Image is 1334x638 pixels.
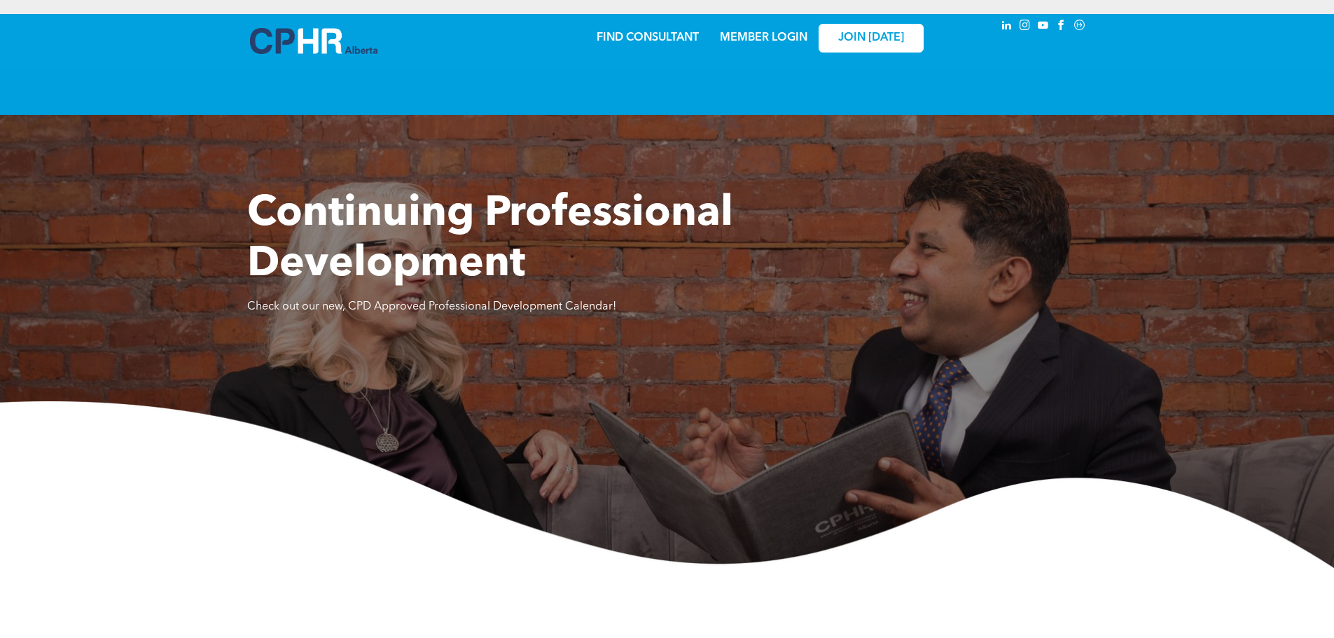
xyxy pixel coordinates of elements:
a: facebook [1054,18,1069,36]
span: JOIN [DATE] [838,32,904,45]
a: linkedin [999,18,1015,36]
a: MEMBER LOGIN [720,32,807,43]
a: FIND CONSULTANT [597,32,699,43]
span: Continuing Professional Development [247,193,733,286]
span: Check out our new, CPD Approved Professional Development Calendar! [247,301,616,312]
a: instagram [1017,18,1033,36]
a: youtube [1036,18,1051,36]
a: Social network [1072,18,1088,36]
a: JOIN [DATE] [819,24,924,53]
img: A blue and white logo for cp alberta [250,28,377,54]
